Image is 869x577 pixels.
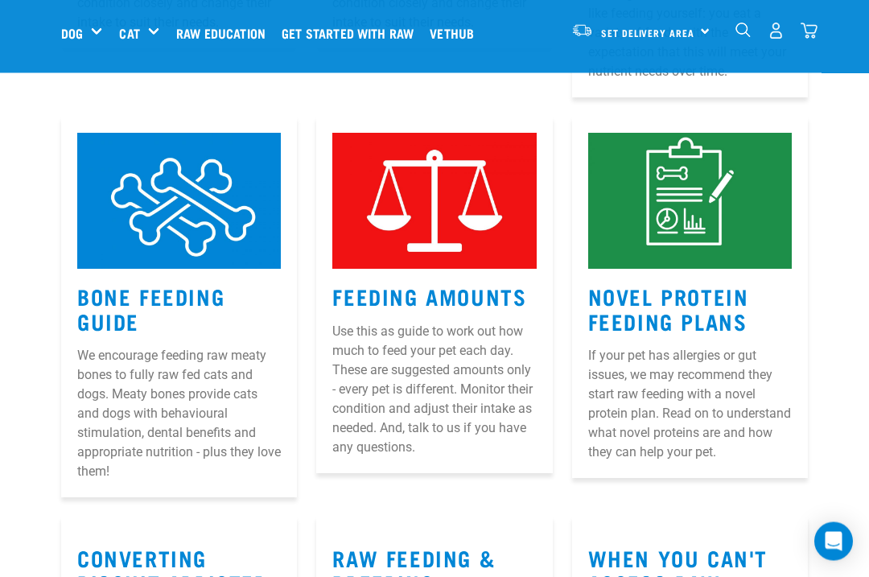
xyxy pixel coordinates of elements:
[77,291,224,328] a: Bone Feeding Guide
[332,134,536,270] img: Instagram_Core-Brand_Wildly-Good-Nutrition-3.jpg
[735,23,751,38] img: home-icon-1@2x.png
[588,347,792,463] p: If your pet has allergies or gut issues, we may recommend they start raw feeding with a novel pro...
[77,134,281,270] img: 6.jpg
[601,30,694,35] span: Set Delivery Area
[588,134,792,270] img: Instagram_Core-Brand_Wildly-Good-Nutrition-12.jpg
[61,23,83,43] a: Dog
[332,323,536,458] p: Use this as guide to work out how much to feed your pet each day. These are suggested amounts onl...
[801,23,818,39] img: home-icon@2x.png
[278,1,426,65] a: Get started with Raw
[571,23,593,38] img: van-moving.png
[172,1,278,65] a: Raw Education
[768,23,785,39] img: user.png
[119,23,139,43] a: Cat
[77,347,281,482] p: We encourage feeding raw meaty bones to fully raw fed cats and dogs. Meaty bones provide cats and...
[426,1,486,65] a: Vethub
[814,522,853,561] div: Open Intercom Messenger
[588,291,749,328] a: Novel Protein Feeding Plans
[332,291,526,303] a: Feeding Amounts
